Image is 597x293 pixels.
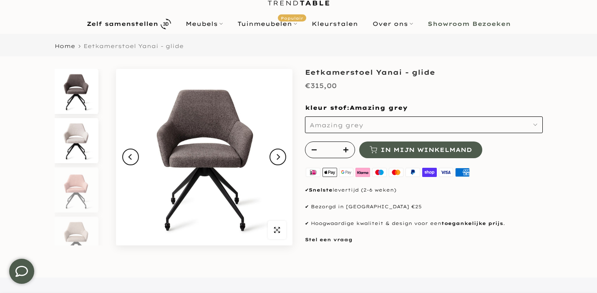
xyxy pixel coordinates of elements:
img: american express [454,167,471,178]
div: €315,00 [305,80,337,92]
p: ✔ levertijd (2-6 weken) [305,186,543,194]
img: visa [438,167,454,178]
span: Amazing grey [350,104,408,112]
img: ideal [305,167,322,178]
a: TuinmeubelenPopulair [230,19,304,29]
p: ✔ Hoogwaardige kwaliteit & design voor een . [305,220,543,228]
strong: Snelste [309,187,333,193]
p: ✔ Bezorgd in [GEOGRAPHIC_DATA] €25 [305,203,543,211]
img: klarna [355,167,371,178]
img: master [388,167,405,178]
iframe: toggle-frame [1,250,43,292]
img: shopify pay [421,167,438,178]
a: Zelf samenstellen [79,17,178,31]
a: Meubels [178,19,230,29]
span: In mijn winkelmand [380,147,472,153]
b: Showroom Bezoeken [428,21,511,27]
img: paypal [404,167,421,178]
a: Over ons [365,19,420,29]
h1: Eetkamerstoel Yanai - glide [305,69,543,76]
img: maestro [371,167,388,178]
img: google pay [338,167,355,178]
button: Previous [122,149,139,165]
button: In mijn winkelmand [359,141,482,158]
a: Home [55,43,75,49]
a: Showroom Bezoeken [420,19,518,29]
a: Kleurstalen [304,19,365,29]
a: Stel een vraag [305,237,353,242]
span: kleur stof: [305,104,408,111]
span: Populair [278,15,306,22]
span: Eetkamerstoel Yanai - glide [83,43,184,49]
strong: toegankelijke prijs [441,220,503,226]
b: Zelf samenstellen [87,21,158,27]
span: Amazing grey [310,121,363,129]
button: Amazing grey [305,116,543,133]
button: Next [270,149,286,165]
img: apple pay [321,167,338,178]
